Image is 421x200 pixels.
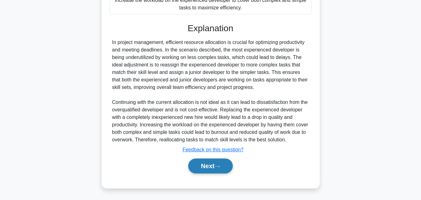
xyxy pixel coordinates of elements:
a: Feedback on this question? [183,147,244,152]
div: In project management, efficient resource allocation is crucial for optimizing productivity and m... [112,39,309,144]
button: Next [188,159,233,173]
h3: Explanation [113,23,308,34]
